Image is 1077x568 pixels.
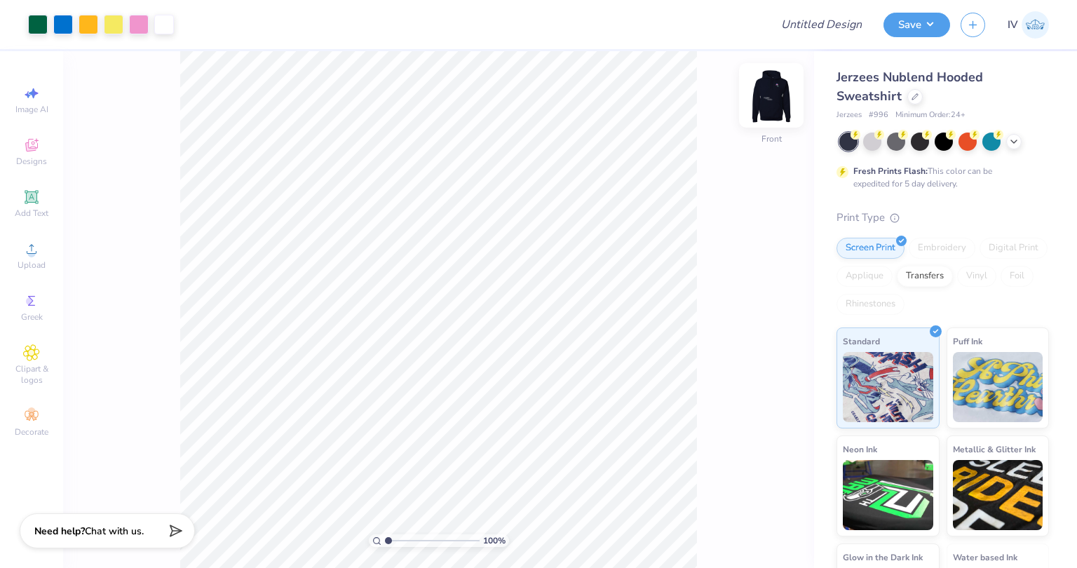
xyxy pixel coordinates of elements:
[953,352,1043,422] img: Puff Ink
[843,442,877,457] span: Neon Ink
[869,109,888,121] span: # 996
[16,156,47,167] span: Designs
[883,13,950,37] button: Save
[843,460,933,530] img: Neon Ink
[15,208,48,219] span: Add Text
[1008,17,1018,33] span: IV
[743,67,799,123] img: Front
[836,69,983,104] span: Jerzees Nublend Hooded Sweatshirt
[836,210,1049,226] div: Print Type
[843,352,933,422] img: Standard
[957,266,996,287] div: Vinyl
[843,550,923,564] span: Glow in the Dark Ink
[483,534,506,547] span: 100 %
[7,363,56,386] span: Clipart & logos
[909,238,975,259] div: Embroidery
[953,334,982,349] span: Puff Ink
[953,550,1017,564] span: Water based Ink
[980,238,1048,259] div: Digital Print
[953,442,1036,457] span: Metallic & Glitter Ink
[853,165,1026,190] div: This color can be expedited for 5 day delivery.
[34,525,85,538] strong: Need help?
[15,426,48,438] span: Decorate
[836,238,905,259] div: Screen Print
[836,266,893,287] div: Applique
[18,259,46,271] span: Upload
[836,109,862,121] span: Jerzees
[853,165,928,177] strong: Fresh Prints Flash:
[836,294,905,315] div: Rhinestones
[761,133,782,145] div: Front
[895,109,966,121] span: Minimum Order: 24 +
[1022,11,1049,39] img: Isabella Vallejo
[770,11,873,39] input: Untitled Design
[15,104,48,115] span: Image AI
[1001,266,1034,287] div: Foil
[1008,11,1049,39] a: IV
[953,460,1043,530] img: Metallic & Glitter Ink
[897,266,953,287] div: Transfers
[21,311,43,323] span: Greek
[85,525,144,538] span: Chat with us.
[843,334,880,349] span: Standard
